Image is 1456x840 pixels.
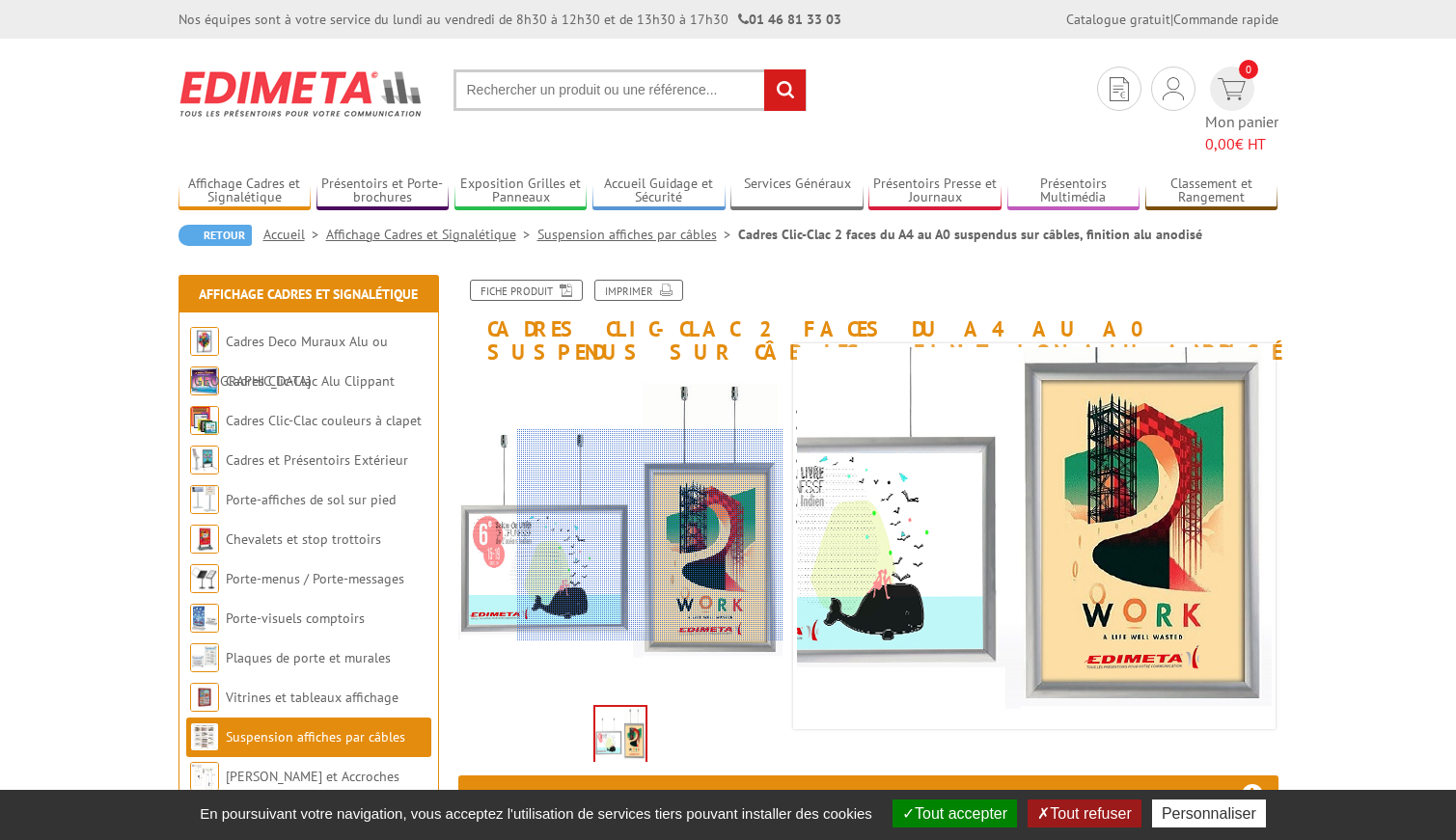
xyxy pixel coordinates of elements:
a: Chevalets et stop trottoirs [226,530,381,548]
img: Cadres Deco Muraux Alu ou Bois [190,327,219,356]
img: Vitrines et tableaux affichage [190,683,219,712]
strong: 01 46 81 33 03 [738,11,841,28]
a: Plaques de porte et murales [226,649,391,666]
a: Vitrines et tableaux affichage [226,689,398,706]
a: Cadres Clic-Clac Alu Clippant [226,372,395,390]
img: Edimeta [179,58,425,129]
img: Porte-affiches de sol sur pied [190,485,219,514]
span: € HT [1205,133,1278,155]
li: Cadres Clic-Clac 2 faces du A4 au A0 suspendus sur câbles, finition alu anodisé [738,225,1202,244]
a: Accueil Guidage et Sécurité [592,176,726,207]
img: suspendus_par_cables_214330_1.jpg [595,707,646,767]
input: Rechercher un produit ou une référence... [453,69,807,111]
a: Services Généraux [730,176,864,207]
img: devis rapide [1218,78,1246,100]
img: devis rapide [1110,77,1129,101]
p: Prix indiqué HT [476,775,567,814]
span: 0,00 [1205,134,1235,153]
a: Porte-affiches de sol sur pied [226,491,396,508]
a: Commande rapide [1173,11,1278,28]
a: Fiche produit [470,280,583,301]
a: devis rapide 0 Mon panier 0,00€ HT [1205,67,1278,155]
a: Cadres et Présentoirs Extérieur [226,451,408,469]
img: suspendus_par_cables_214330_1.jpg [693,203,1272,781]
input: rechercher [764,69,806,111]
a: Suspension affiches par câbles [537,226,738,243]
a: [PERSON_NAME] et Accroches tableaux [190,768,399,825]
a: Porte-visuels comptoirs [226,610,365,627]
img: Porte-visuels comptoirs [190,604,219,633]
img: Suspension affiches par câbles [190,722,219,751]
a: Suspension affiches par câbles [226,728,405,745]
img: Cimaises et Accroches tableaux [190,762,219,791]
h3: Etablir un devis ou passer commande [983,775,1278,814]
button: Tout refuser [1028,799,1140,827]
div: | [1066,10,1278,29]
a: Affichage Cadres et Signalétique [199,285,418,303]
a: Porte-menus / Porte-messages [226,570,404,587]
img: Porte-menus / Porte-messages [190,564,219,593]
a: Retour [179,225,252,246]
a: Exposition Grilles et Panneaux [454,176,588,207]
span: 0 [1239,60,1258,79]
img: Cadres Clic-Clac couleurs à clapet [190,406,219,435]
img: devis rapide [1163,77,1184,100]
img: Chevalets et stop trottoirs [190,525,219,554]
button: Tout accepter [893,799,1017,827]
button: Personnaliser (fenêtre modale) [1152,799,1266,827]
a: Classement et Rangement [1145,176,1278,207]
img: Cadres et Présentoirs Extérieur [190,446,219,474]
a: Présentoirs Presse et Journaux [868,176,1002,207]
span: Mon panier [1205,111,1278,155]
a: Imprimer [594,280,683,301]
a: Cadres Deco Muraux Alu ou [GEOGRAPHIC_DATA] [190,333,388,390]
a: Cadres Clic-Clac couleurs à clapet [226,412,422,429]
div: Nos équipes sont à votre service du lundi au vendredi de 8h30 à 12h30 et de 13h30 à 17h30 [179,10,841,29]
a: Catalogue gratuit [1066,11,1170,28]
a: Affichage Cadres et Signalétique [179,176,312,207]
a: Affichage Cadres et Signalétique [326,226,537,243]
a: Accueil [263,226,326,243]
a: Présentoirs Multimédia [1007,176,1140,207]
a: Présentoirs et Porte-brochures [316,176,450,207]
h1: Cadres Clic-Clac 2 faces du A4 au A0 suspendus sur câbles, finition alu anodisé [444,280,1293,364]
img: Plaques de porte et murales [190,643,219,672]
span: En poursuivant votre navigation, vous acceptez l'utilisation de services tiers pouvant installer ... [190,805,882,822]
